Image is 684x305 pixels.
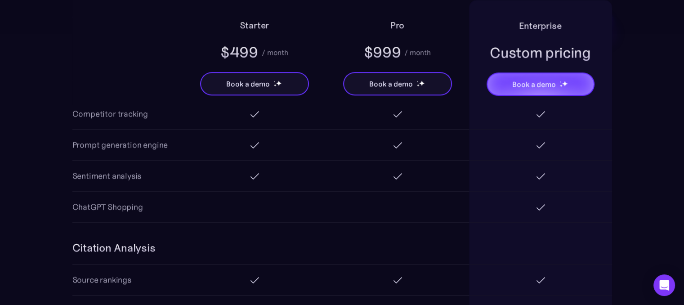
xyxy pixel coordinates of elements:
img: star [273,84,277,87]
div: $499 [220,42,258,62]
h2: Enterprise [519,18,561,33]
img: star [276,80,282,86]
h3: Citation Analysis [72,241,156,255]
div: Prompt generation engine [72,139,168,151]
a: Book a demostarstarstar [343,72,452,95]
div: / month [404,47,431,58]
h2: Pro [390,18,404,32]
div: Open Intercom Messenger [653,274,675,296]
div: ChatGPT Shopping [72,201,143,213]
div: Competitor tracking [72,108,148,120]
a: Book a demostarstarstar [487,72,595,96]
img: star [559,81,561,82]
a: Book a demostarstarstar [200,72,309,95]
div: $999 [364,42,401,62]
div: Custom pricing [490,43,591,63]
img: star [562,81,568,86]
img: star [273,81,275,82]
div: Book a demo [512,79,555,90]
img: star [416,84,420,87]
img: star [416,81,418,82]
div: Book a demo [369,78,412,89]
div: Sentiment analysis [72,170,142,182]
h2: Starter [240,18,269,32]
img: star [419,80,425,86]
div: Source rankings [72,274,131,286]
img: star [559,84,563,87]
div: Book a demo [226,78,269,89]
div: / month [262,47,288,58]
